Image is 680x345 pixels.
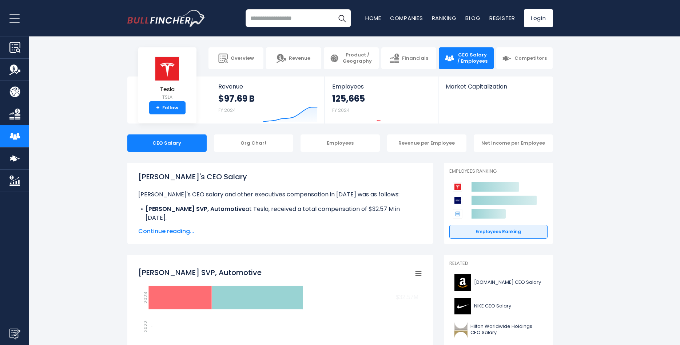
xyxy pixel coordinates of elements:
img: AMZN logo [454,274,472,291]
img: bullfincher logo [127,10,206,27]
div: CEO Salary [127,134,207,152]
a: Home [365,14,381,22]
a: [DOMAIN_NAME] CEO Salary [449,273,548,293]
span: Overview [231,55,254,62]
text: 2022 [142,321,149,332]
text: - [151,323,152,329]
b: [PERSON_NAME] SVP, Automotive [146,205,246,213]
a: CEO Salary / Employees [439,47,494,69]
button: Search [333,9,351,27]
a: Ranking [432,14,457,22]
span: [DOMAIN_NAME] CEO Salary [474,279,541,286]
p: [PERSON_NAME]'s CEO salary and other executives compensation in [DATE] was as follows: [138,190,422,199]
img: NKE logo [454,298,472,314]
p: Employees Ranking [449,168,548,175]
a: Revenue $97.69 B FY 2024 [211,77,325,124]
a: Hilton Worldwide Holdings CEO Salary [449,320,548,340]
strong: + [156,105,160,111]
span: NIKE CEO Salary [474,303,511,309]
span: Continue reading... [138,227,422,236]
img: Ford Motor Company competitors logo [453,196,462,205]
h1: [PERSON_NAME]'s CEO Salary [138,171,422,182]
span: Market Capitalization [446,83,545,90]
text: 2023 [142,292,149,303]
span: Financials [402,55,428,62]
a: Register [489,14,515,22]
strong: $97.69 B [218,93,255,104]
a: Financials [381,47,436,69]
a: NIKE CEO Salary [449,296,548,316]
a: Tesla TSLA [154,56,180,102]
img: Tesla competitors logo [453,182,462,192]
p: Related [449,260,548,267]
a: Overview [208,47,263,69]
a: Employees 125,665 FY 2024 [325,77,438,124]
a: Blog [465,14,481,22]
span: Hilton Worldwide Holdings CEO Salary [470,324,543,336]
a: Employees Ranking [449,225,548,239]
tspan: [PERSON_NAME] SVP, Automotive [138,267,262,278]
strong: 125,665 [332,93,365,104]
span: Tesla [155,86,180,93]
span: Employees [332,83,431,90]
a: Product / Geography [324,47,379,69]
a: Companies [390,14,423,22]
a: Competitors [496,47,553,69]
div: Employees [301,134,380,152]
a: Login [524,9,553,27]
span: Revenue [289,55,310,62]
tspan: $32.57M [396,294,418,300]
img: General Motors Company competitors logo [453,209,462,219]
a: Go to homepage [127,10,206,27]
div: Revenue per Employee [387,134,466,152]
small: FY 2024 [218,107,236,113]
img: HLT logo [454,322,469,338]
a: Revenue [266,47,321,69]
div: Org Chart [214,134,293,152]
span: Revenue [218,83,318,90]
a: +Follow [149,101,186,114]
li: at Tesla, received a total compensation of $32.57 M in [DATE]. [138,205,422,222]
small: TSLA [155,94,180,101]
span: Product / Geography [342,52,373,64]
div: Net Income per Employee [474,134,553,152]
small: FY 2024 [332,107,350,113]
a: Market Capitalization [438,77,552,102]
span: Competitors [514,55,547,62]
span: CEO Salary / Employees [457,52,488,64]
